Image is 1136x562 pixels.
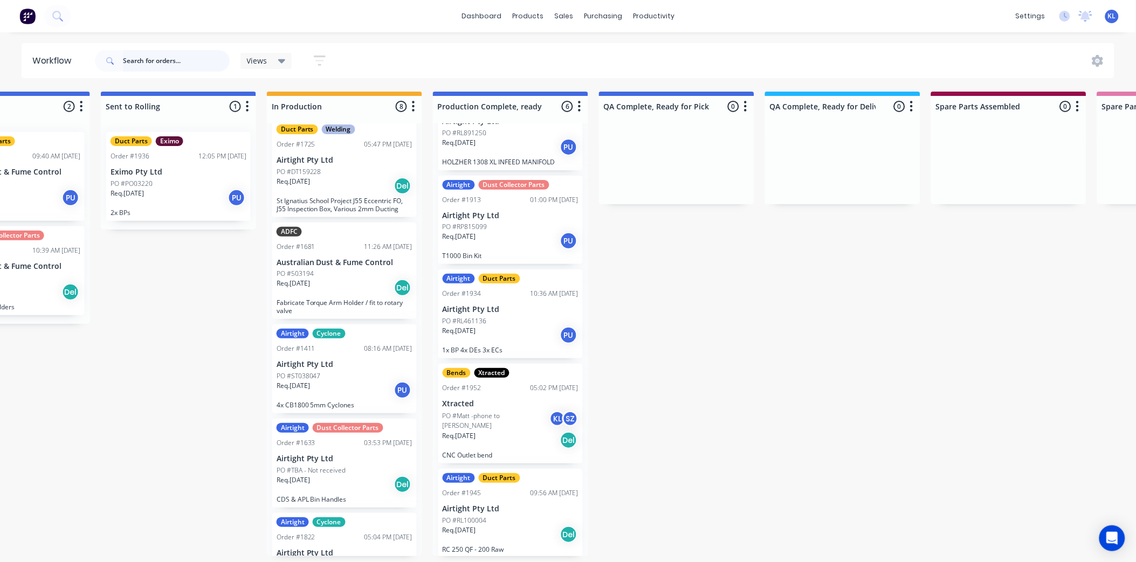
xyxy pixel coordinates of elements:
div: Order #1411 [277,344,315,353]
p: PO #RL100004 [443,516,487,525]
div: Order #1633 [277,438,315,448]
p: PO #TBA - Not received [277,466,346,475]
span: KL [1108,11,1116,21]
p: Req. [DATE] [443,525,476,535]
p: T1000 Bin Kit [443,252,579,260]
div: productivity [628,8,680,24]
a: dashboard [456,8,507,24]
div: ADFCOrder #168111:26 AM [DATE]Australian Dust & Fume ControlPO #503194Req.[DATE]DelFabricate Torq... [272,223,417,320]
p: 1x BP 4x DEs 3x ECs [443,346,579,354]
p: Req. [DATE] [443,138,476,148]
div: PU [394,381,411,399]
div: Welding [322,124,355,134]
p: PO #RL891250 [443,128,487,138]
p: Req. [DATE] [277,381,310,391]
div: Open Intercom Messenger [1099,525,1125,551]
div: 05:04 PM [DATE] [364,532,412,542]
div: 12:05 PM [DATE] [198,151,246,161]
div: Airtight [277,329,309,338]
div: Order #1913 [443,195,481,205]
p: PO #RP815099 [443,222,487,232]
p: Airtight Pty Ltd [443,504,579,514]
div: Order #1822 [277,532,315,542]
p: St Ignatius School Project J55 Eccentric FO, J55 Inspection Box, Various 2mm Ducting [277,197,412,213]
div: Del [560,526,577,543]
div: PU [228,189,245,206]
div: Bends [443,368,471,378]
div: Del [394,476,411,493]
div: PU [560,232,577,249]
div: PU [560,138,577,156]
p: PO #DT159228 [277,167,321,177]
p: Xtracted [443,399,579,408]
p: HOLZHER 1308 XL INFEED MANIFOLD [443,158,579,166]
p: PO #503194 [277,269,314,279]
div: ADFC [277,227,302,237]
div: Dust Collector Parts [313,423,383,433]
p: Req. [DATE] [277,475,310,485]
div: Duct Parts [479,473,520,483]
div: PU [560,327,577,344]
div: Order #1934 [443,289,481,299]
p: 4x CB1800 5mm Cyclones [277,401,412,409]
div: Del [560,432,577,449]
p: Req. [DATE] [277,279,310,288]
div: 05:02 PM [DATE] [531,383,579,393]
div: Workflow [32,54,77,67]
p: Req. [DATE] [443,326,476,336]
div: AirtightCycloneOrder #141108:16 AM [DATE]Airtight Pty LtdPO #ST038047Req.[DATE]PU4x CB1800 5mm Cy... [272,324,417,413]
div: Airtight [277,423,309,433]
p: CDS & APL Bin Handles [277,495,412,503]
div: products [507,8,549,24]
p: Airtight Pty Ltd [443,211,579,220]
p: RC 250 QF - 200 Raw [443,545,579,553]
div: 08:16 AM [DATE] [364,344,412,353]
div: Order #1725 [277,140,315,149]
div: KL [549,411,566,427]
p: Airtight Pty Ltd [277,454,412,463]
div: 09:56 AM [DATE] [531,488,579,498]
p: PO #PO03220 [111,179,153,189]
div: Airtight [443,473,475,483]
span: Views [247,55,267,66]
div: 11:26 AM [DATE] [364,242,412,252]
p: Airtight Pty Ltd [277,156,412,165]
p: Airtight Pty Ltd [277,360,412,369]
div: Duct Parts [111,136,152,146]
p: Australian Dust & Fume Control [277,258,412,267]
div: Duct Parts [479,274,520,283]
p: Req. [DATE] [111,189,144,198]
div: 01:00 PM [DATE] [531,195,579,205]
div: Order #1681 [277,242,315,252]
div: 09:40 AM [DATE] [32,151,80,161]
p: Req. [DATE] [277,177,310,186]
div: AirtightDust Collector PartsOrder #191301:00 PM [DATE]Airtight Pty LtdPO #RP815099Req.[DATE]PUT10... [438,176,583,265]
div: 03:53 PM [DATE] [364,438,412,448]
p: Airtight Pty Ltd [277,549,412,558]
input: Search for orders... [123,50,230,72]
div: Duct PartsEximoOrder #193612:05 PM [DATE]Eximo Pty LtdPO #PO03220Req.[DATE]PU2x BPs [106,132,251,221]
p: PO #Matt -phone to [PERSON_NAME] [443,411,549,431]
div: Del [62,283,79,301]
div: Del [394,279,411,296]
p: PO #RL461136 [443,316,487,326]
p: CNC Outlet bend [443,451,579,459]
div: 10:39 AM [DATE] [32,246,80,255]
div: Order #1945 [443,488,481,498]
div: purchasing [579,8,628,24]
div: Eximo [156,136,183,146]
div: Duct Parts [277,124,318,134]
div: Airtight [443,274,475,283]
div: sales [549,8,579,24]
p: 2x BPs [111,209,246,217]
div: Airtight [277,517,309,527]
div: Dust Collector Parts [479,180,549,190]
div: Duct PartsWeldingOrder #172505:47 PM [DATE]Airtight Pty LtdPO #DT159228Req.[DATE]DelSt Ignatius S... [272,107,417,217]
div: AirtightDuct PartsOrder #194509:56 AM [DATE]Airtight Pty LtdPO #RL100004Req.[DATE]DelRC 250 QF - ... [438,469,583,558]
div: PU [62,189,79,206]
div: Del [394,177,411,195]
div: Cyclone [313,329,346,338]
p: Airtight Pty Ltd [443,117,579,126]
div: Order #1936 [111,151,149,161]
div: Cyclone [313,517,346,527]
